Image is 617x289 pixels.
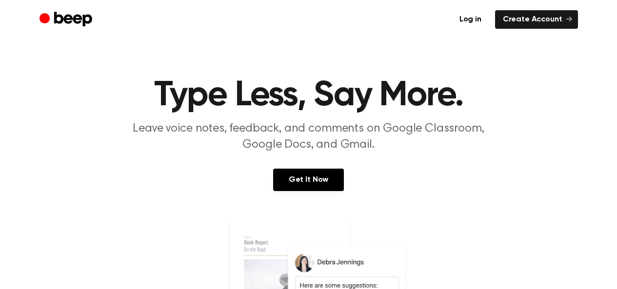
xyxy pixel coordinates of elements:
[59,78,558,113] h1: Type Less, Say More.
[121,121,496,153] p: Leave voice notes, feedback, and comments on Google Classroom, Google Docs, and Gmail.
[495,10,578,29] a: Create Account
[273,169,344,191] a: Get It Now
[452,10,489,29] a: Log in
[40,10,95,29] a: Beep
